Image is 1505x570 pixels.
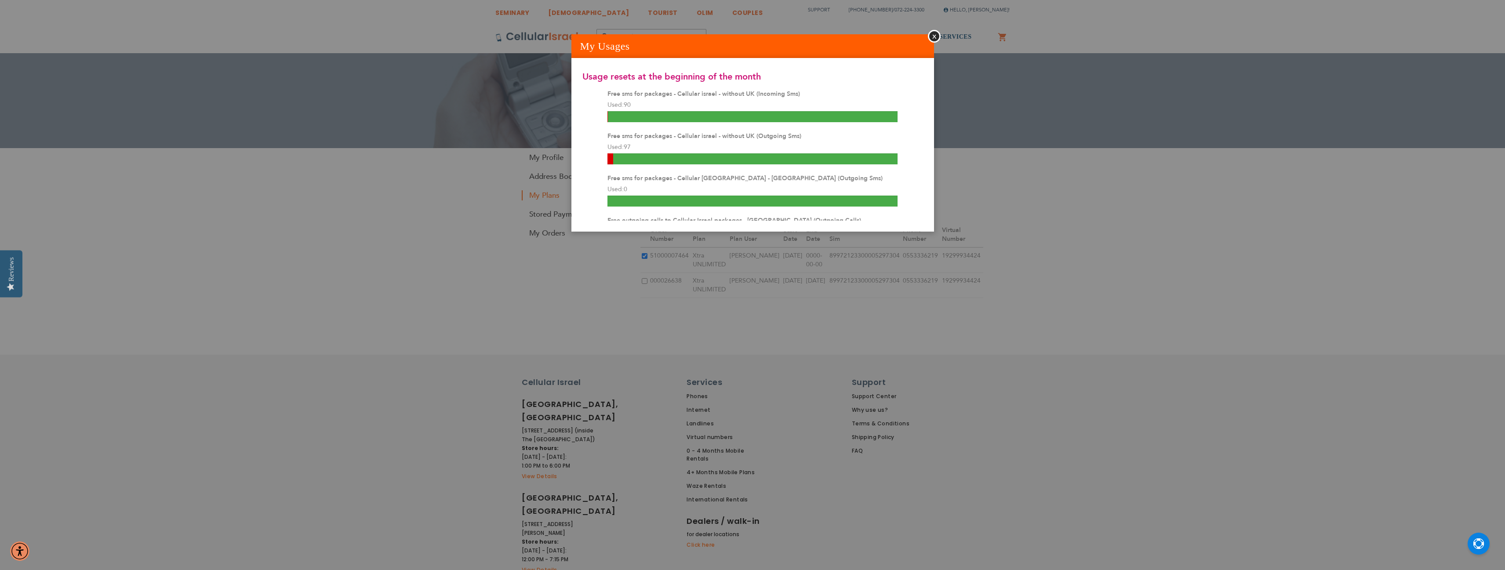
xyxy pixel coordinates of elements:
strong: Free sms for packages - Cellular [GEOGRAPHIC_DATA] - [GEOGRAPHIC_DATA] (Outgoing Sms) [607,174,883,182]
h1: My Usages [571,34,934,58]
span: 90 [624,101,631,109]
span: 97 [624,143,631,151]
p: Usage resets at the beginning of the month [582,69,923,84]
span: 0 [624,185,627,193]
div: Reviews [7,257,15,281]
strong: Free sms for packages - Cellular israel - without UK (Incoming Sms) [607,90,800,98]
p: Used: [607,142,898,153]
strong: Free outgoing calls to Cellular Israel packages - [GEOGRAPHIC_DATA] (Outgoing Calls) [607,216,861,225]
p: Used: [607,100,898,111]
div: Accessibility Menu [10,541,29,561]
strong: Free sms for packages - Cellular israel - without UK (Outgoing Sms) [607,132,801,140]
p: Used: [607,184,898,195]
